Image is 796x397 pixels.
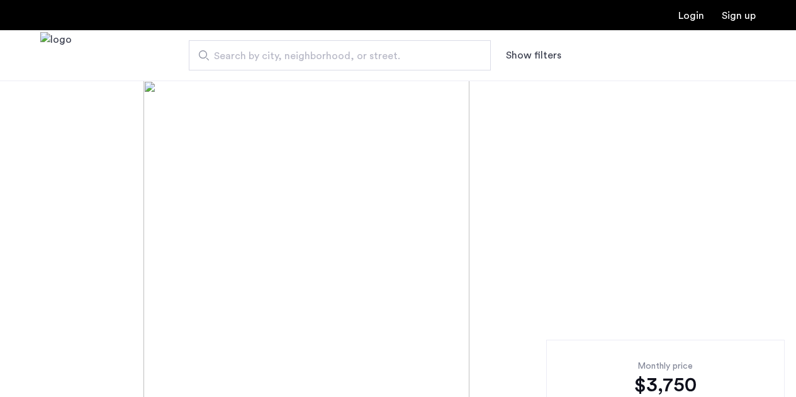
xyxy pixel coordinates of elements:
[214,48,456,64] span: Search by city, neighborhood, or street.
[189,40,491,70] input: Apartment Search
[40,32,72,79] a: Cazamio Logo
[506,48,561,63] button: Show or hide filters
[722,11,756,21] a: Registration
[566,360,765,372] div: Monthly price
[678,11,704,21] a: Login
[40,32,72,79] img: logo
